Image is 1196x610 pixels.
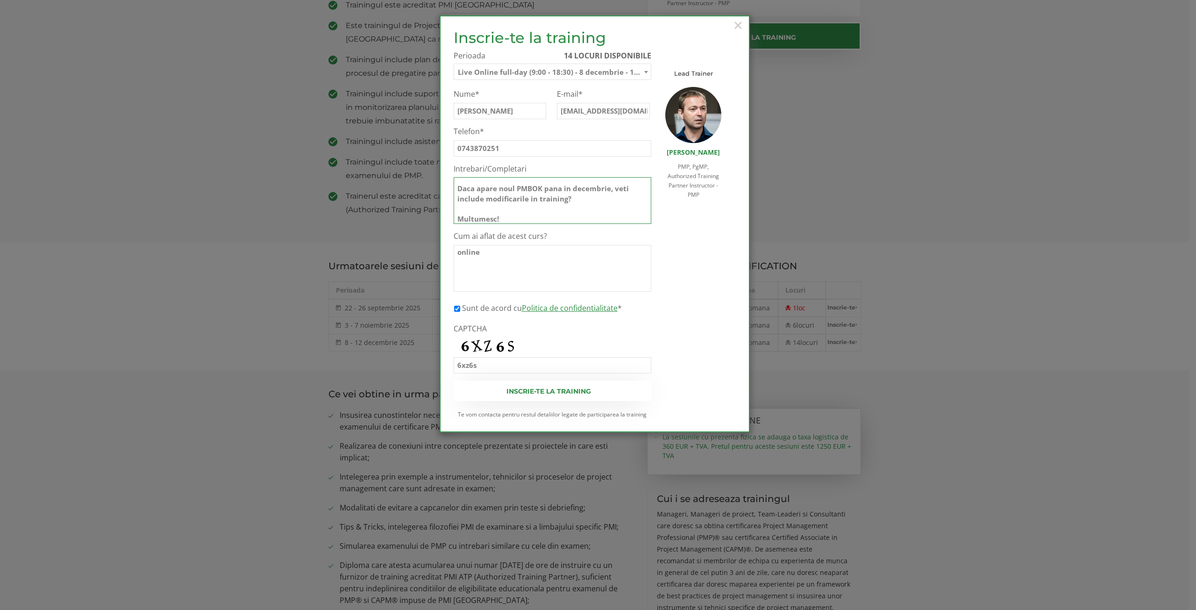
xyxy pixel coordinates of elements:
[454,29,651,46] h2: Inscrie-te la training
[665,70,722,77] h3: Lead Trainer
[732,12,744,38] span: ×
[454,231,651,241] label: Cum ai aflat de acest curs?
[454,50,651,61] label: Perioada
[454,164,651,174] label: Intrebari/Completari
[522,303,618,313] a: Politica de confidentialitate
[667,148,720,157] a: [PERSON_NAME]
[454,410,651,418] small: Te vom contacta pentru restul detaliilor legate de participarea la training
[574,50,651,61] span: locuri disponibile
[454,380,651,401] input: Inscrie-te la training
[557,89,650,99] label: E-mail
[454,127,651,136] label: Telefon
[454,324,651,334] label: CAPTCHA
[668,163,719,199] span: PMP, PgMP, Authorized Training Partner Instructor - PMP
[564,50,572,61] span: 14
[454,64,651,80] span: Live Online full-day (9:00 - 18:30) - 8 decembrie - 12 decembrie 2025
[454,89,547,99] label: Nume
[732,14,744,36] button: Close
[454,64,651,80] span: Live Online full-day (9:00 - 18:30) - 8 decembrie - 12 decembrie 2025
[462,302,622,314] label: Sunt de acord cu *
